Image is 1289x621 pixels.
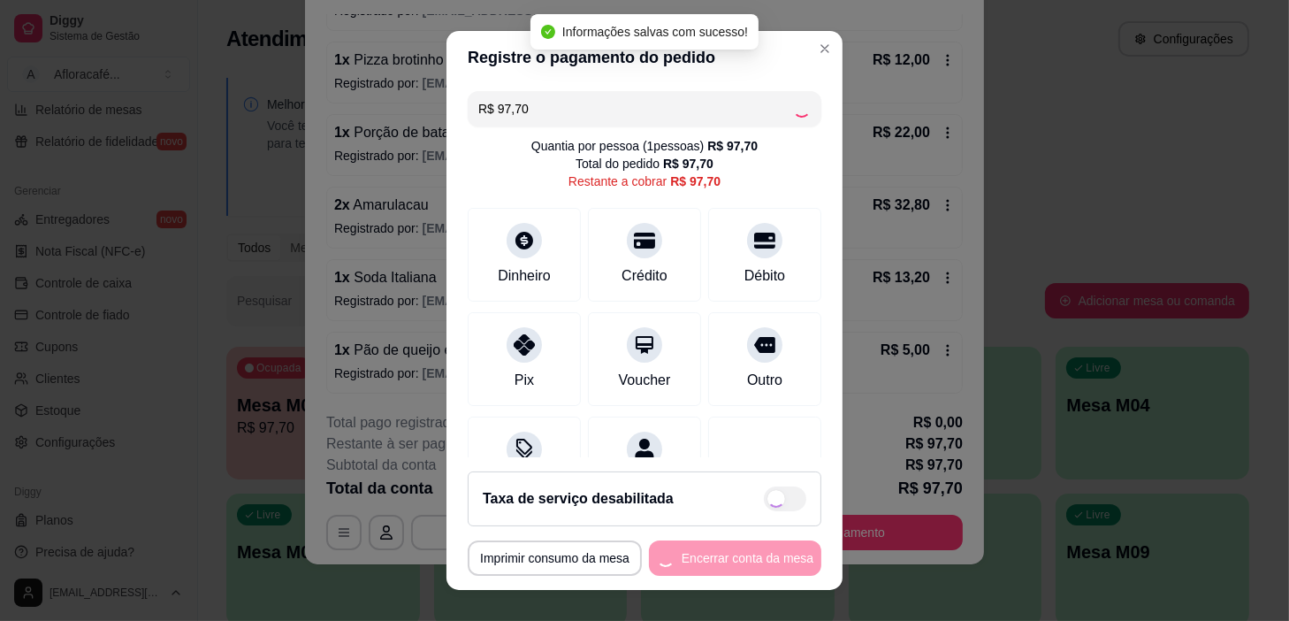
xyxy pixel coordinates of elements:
div: R$ 97,70 [670,172,721,190]
div: Dinheiro [498,265,551,287]
div: Total do pedido [576,155,713,172]
div: R$ 97,70 [663,155,713,172]
div: R$ 97,70 [707,137,758,155]
h2: Taxa de serviço desabilitada [483,488,674,510]
div: Pix [515,370,534,391]
div: Débito [744,265,785,287]
div: Voucher [619,370,671,391]
button: Close [811,34,839,63]
header: Registre o pagamento do pedido [446,31,843,84]
div: Outro [747,370,782,391]
div: Loading [793,100,811,118]
button: Imprimir consumo da mesa [468,540,642,576]
div: Restante a cobrar [568,172,721,190]
div: Crédito [622,265,667,287]
span: Informações salvas com sucesso! [562,25,748,39]
input: Ex.: hambúrguer de cordeiro [478,91,793,126]
div: Quantia por pessoa ( 1 pessoas) [531,137,758,155]
span: check-circle [541,25,555,39]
